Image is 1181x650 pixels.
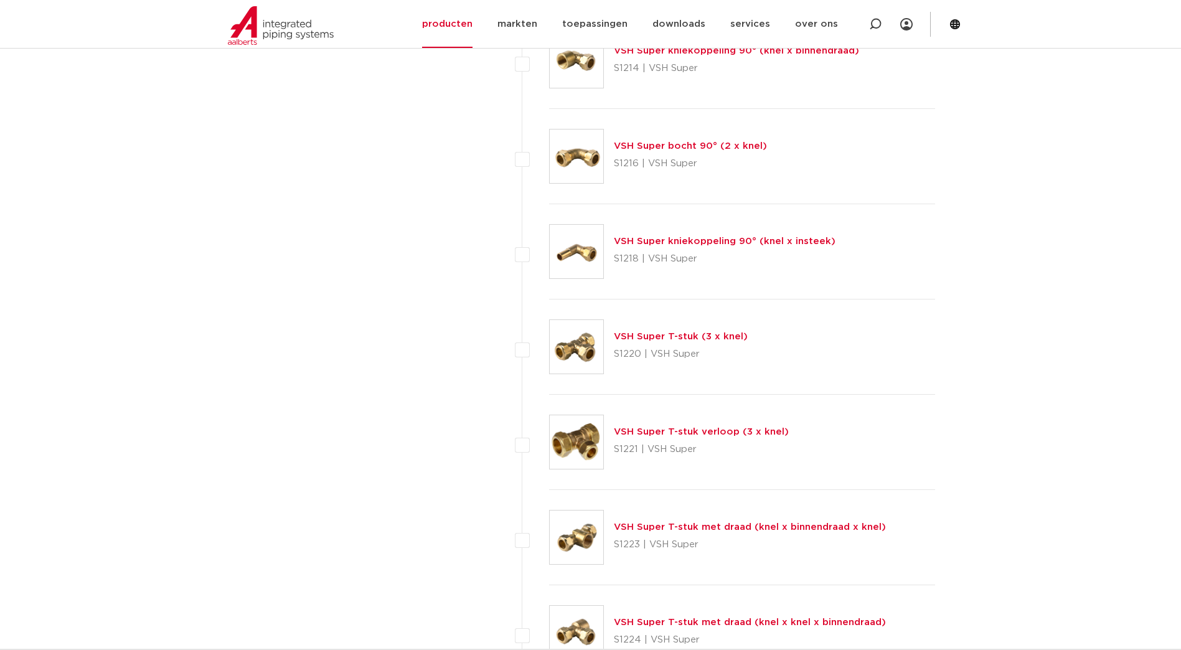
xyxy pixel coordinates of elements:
p: S1224 | VSH Super [614,630,886,650]
img: Thumbnail for VSH Super T-stuk verloop (3 x knel) [550,415,603,469]
p: S1218 | VSH Super [614,249,835,269]
p: S1220 | VSH Super [614,344,748,364]
img: Thumbnail for VSH Super bocht 90° (2 x knel) [550,130,603,183]
a: VSH Super T-stuk (3 x knel) [614,332,748,341]
a: VSH Super kniekoppeling 90° (knel x binnendraad) [614,46,859,55]
a: VSH Super T-stuk verloop (3 x knel) [614,427,789,436]
a: VSH Super kniekoppeling 90° (knel x insteek) [614,237,835,246]
p: S1223 | VSH Super [614,535,886,555]
img: Thumbnail for VSH Super T-stuk met draad (knel x binnendraad x knel) [550,511,603,564]
a: VSH Super T-stuk met draad (knel x binnendraad x knel) [614,522,886,532]
p: S1221 | VSH Super [614,440,789,459]
a: VSH Super T-stuk met draad (knel x knel x binnendraad) [614,618,886,627]
a: VSH Super bocht 90° (2 x knel) [614,141,767,151]
img: Thumbnail for VSH Super kniekoppeling 90° (knel x insteek) [550,225,603,278]
img: Thumbnail for VSH Super kniekoppeling 90° (knel x binnendraad) [550,34,603,88]
p: S1214 | VSH Super [614,59,859,78]
img: Thumbnail for VSH Super T-stuk (3 x knel) [550,320,603,374]
p: S1216 | VSH Super [614,154,767,174]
